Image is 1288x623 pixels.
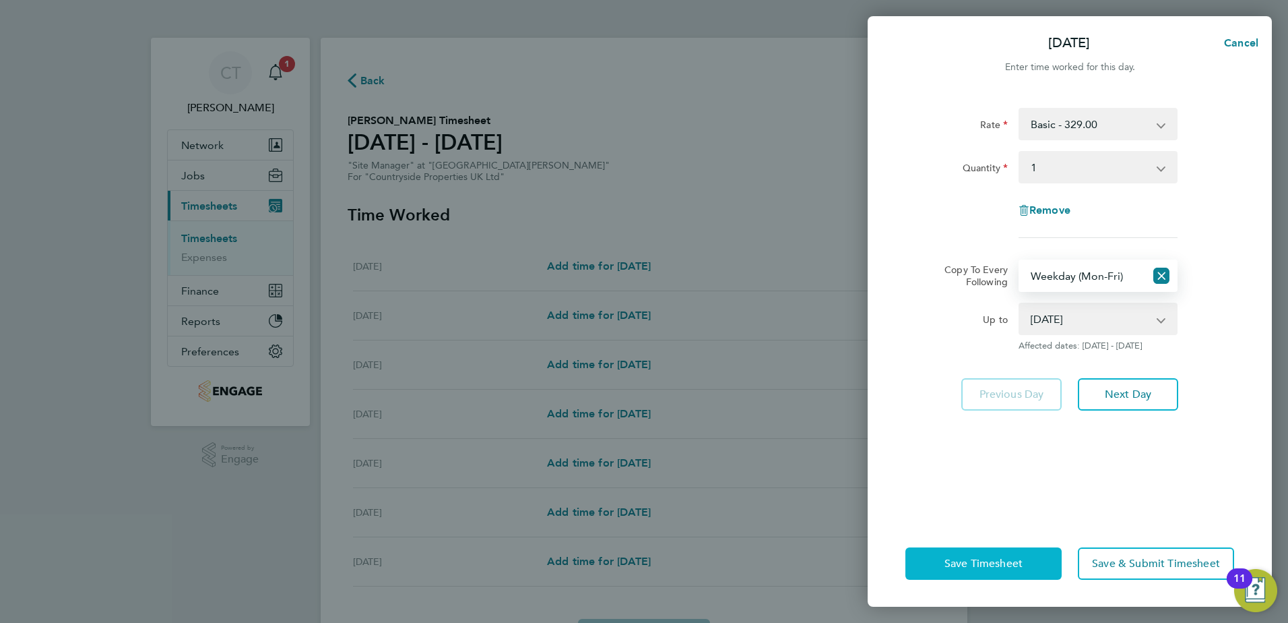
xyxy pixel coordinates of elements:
[1019,205,1070,216] button: Remove
[944,557,1023,570] span: Save Timesheet
[1234,569,1277,612] button: Open Resource Center, 11 new notifications
[1078,378,1178,411] button: Next Day
[1078,547,1234,580] button: Save & Submit Timesheet
[1029,204,1070,216] span: Remove
[1202,30,1272,57] button: Cancel
[868,59,1272,76] div: Enter time worked for this day.
[983,314,1008,330] label: Up to
[980,119,1008,135] label: Rate
[1019,340,1178,351] span: Affected dates: [DATE] - [DATE]
[1220,36,1258,49] span: Cancel
[905,547,1062,580] button: Save Timesheet
[1153,261,1169,291] button: Reset selection
[934,264,1008,288] label: Copy To Every Following
[1048,34,1090,53] p: [DATE]
[963,162,1008,178] label: Quantity
[1233,578,1246,596] div: 11
[1105,388,1151,401] span: Next Day
[1092,557,1220,570] span: Save & Submit Timesheet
